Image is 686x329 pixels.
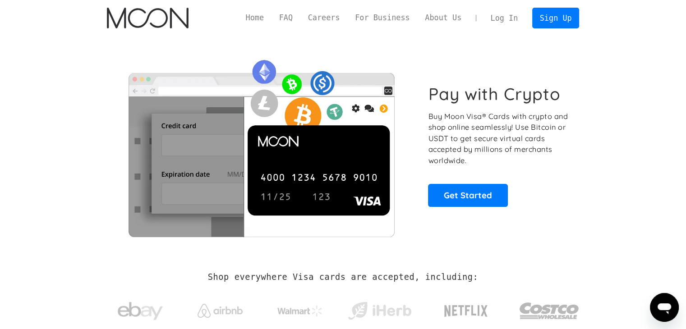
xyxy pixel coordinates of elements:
[346,290,413,327] a: iHerb
[428,84,561,104] h1: Pay with Crypto
[519,294,580,328] img: Costco
[107,8,189,28] img: Moon Logo
[272,12,300,23] a: FAQ
[266,297,333,321] a: Walmart
[300,12,347,23] a: Careers
[198,304,243,318] img: Airbnb
[277,306,322,316] img: Walmart
[346,299,413,323] img: iHerb
[107,8,189,28] a: home
[428,111,569,166] p: Buy Moon Visa® Cards with crypto and shop online seamlessly! Use Bitcoin or USDT to get secure vi...
[186,295,253,322] a: Airbnb
[107,54,416,237] img: Moon Cards let you spend your crypto anywhere Visa is accepted.
[650,293,679,322] iframe: Button to launch messaging window
[417,12,469,23] a: About Us
[208,272,478,282] h2: Shop everywhere Visa cards are accepted, including:
[483,8,525,28] a: Log In
[118,297,163,325] img: ebay
[428,184,508,206] a: Get Started
[532,8,579,28] a: Sign Up
[238,12,272,23] a: Home
[347,12,417,23] a: For Business
[426,291,506,327] a: Netflix
[443,300,488,322] img: Netflix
